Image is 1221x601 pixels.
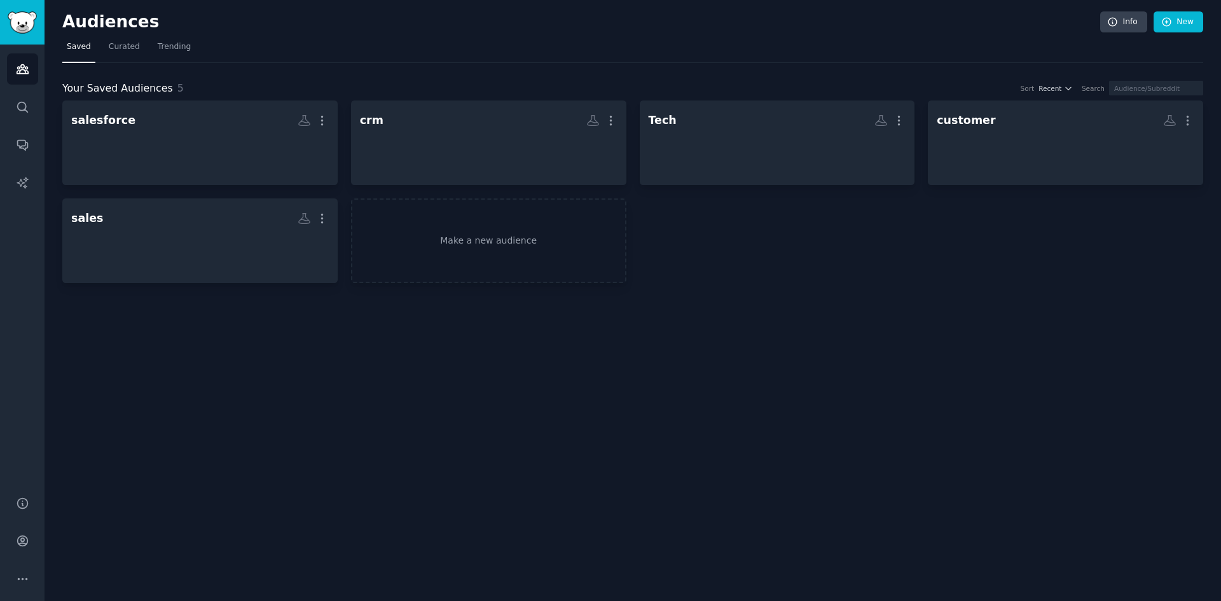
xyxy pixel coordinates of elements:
[1154,11,1203,33] a: New
[1038,84,1073,93] button: Recent
[71,113,135,128] div: salesforce
[158,41,191,53] span: Trending
[104,37,144,63] a: Curated
[1021,84,1035,93] div: Sort
[1082,84,1105,93] div: Search
[937,113,995,128] div: customer
[62,198,338,283] a: sales
[109,41,140,53] span: Curated
[8,11,37,34] img: GummySearch logo
[640,100,915,185] a: Tech
[360,113,383,128] div: crm
[1038,84,1061,93] span: Recent
[62,12,1100,32] h2: Audiences
[1100,11,1147,33] a: Info
[928,100,1203,185] a: customer
[153,37,195,63] a: Trending
[62,100,338,185] a: salesforce
[62,81,173,97] span: Your Saved Audiences
[67,41,91,53] span: Saved
[177,82,184,94] span: 5
[649,113,677,128] div: Tech
[1109,81,1203,95] input: Audience/Subreddit
[71,211,104,226] div: sales
[351,100,626,185] a: crm
[351,198,626,283] a: Make a new audience
[62,37,95,63] a: Saved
